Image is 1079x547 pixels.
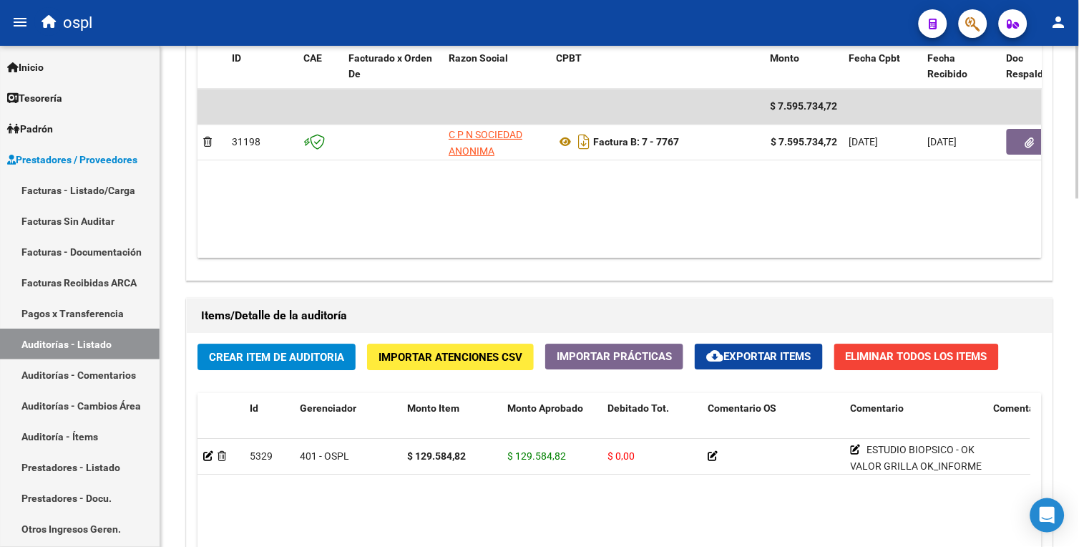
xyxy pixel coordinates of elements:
datatable-header-cell: Razon Social [443,43,550,90]
i: Descargar documento [575,130,593,153]
datatable-header-cell: Fecha Cpbt [844,43,922,90]
button: Exportar Items [695,344,823,369]
datatable-header-cell: ID [226,43,298,90]
span: 31198 [232,136,260,147]
datatable-header-cell: CPBT [550,43,765,90]
span: Importar Prácticas [557,350,672,363]
datatable-header-cell: Facturado x Orden De [343,43,443,90]
datatable-header-cell: Monto Aprobado [502,393,602,456]
span: Facturado x Orden De [348,52,432,80]
span: CAE [303,52,322,64]
span: Crear Item de Auditoria [209,351,344,364]
span: Comentario OS [708,402,777,414]
button: Importar Prácticas [545,344,683,369]
datatable-header-cell: Comentario [845,393,988,456]
span: $ 7.595.734,72 [771,100,838,112]
datatable-header-cell: Gerenciador [294,393,401,456]
mat-icon: menu [11,14,29,31]
button: Eliminar Todos los Items [834,344,999,370]
span: Eliminar Todos los Items [846,350,987,363]
span: Monto Item [407,402,459,414]
span: Monto Aprobado [507,402,583,414]
span: ID [232,52,241,64]
datatable-header-cell: Id [244,393,294,456]
span: Padrón [7,121,53,137]
span: Inicio [7,59,44,75]
span: Fecha Recibido [928,52,968,80]
datatable-header-cell: Comentario OS [702,393,845,456]
span: [DATE] [928,136,957,147]
strong: $ 129.584,82 [407,450,466,462]
datatable-header-cell: Monto [765,43,844,90]
span: Prestadores / Proveedores [7,152,137,168]
span: CPBT [556,52,582,64]
span: Gerenciador [300,402,356,414]
mat-icon: person [1050,14,1068,31]
div: Open Intercom Messenger [1030,498,1065,533]
mat-icon: cloud_download [706,347,723,364]
span: [DATE] [849,136,879,147]
span: $ 129.584,82 [507,450,566,462]
span: $ 0,00 [607,450,635,462]
strong: Factura B: 7 - 7767 [593,136,679,147]
span: Razon Social [449,52,508,64]
datatable-header-cell: CAE [298,43,343,90]
span: C P N SOCIEDAD ANONIMA [449,129,522,157]
h1: Items/Detalle de la auditoría [201,304,1038,327]
span: Doc Respaldatoria [1007,52,1071,80]
span: Fecha Cpbt [849,52,901,64]
button: Importar Atenciones CSV [367,344,534,370]
button: Crear Item de Auditoria [197,344,356,370]
datatable-header-cell: Fecha Recibido [922,43,1001,90]
span: Debitado Tot. [607,402,669,414]
strong: $ 7.595.734,72 [771,136,838,147]
span: Comentario [851,402,904,414]
span: Tesorería [7,90,62,106]
span: Importar Atenciones CSV [379,351,522,364]
span: 5329 [250,450,273,462]
span: ospl [63,7,92,39]
span: Monto [771,52,800,64]
span: 401 - OSPL [300,450,349,462]
span: Id [250,402,258,414]
datatable-header-cell: Monto Item [401,393,502,456]
span: Exportar Items [706,350,811,363]
datatable-header-cell: Debitado Tot. [602,393,702,456]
